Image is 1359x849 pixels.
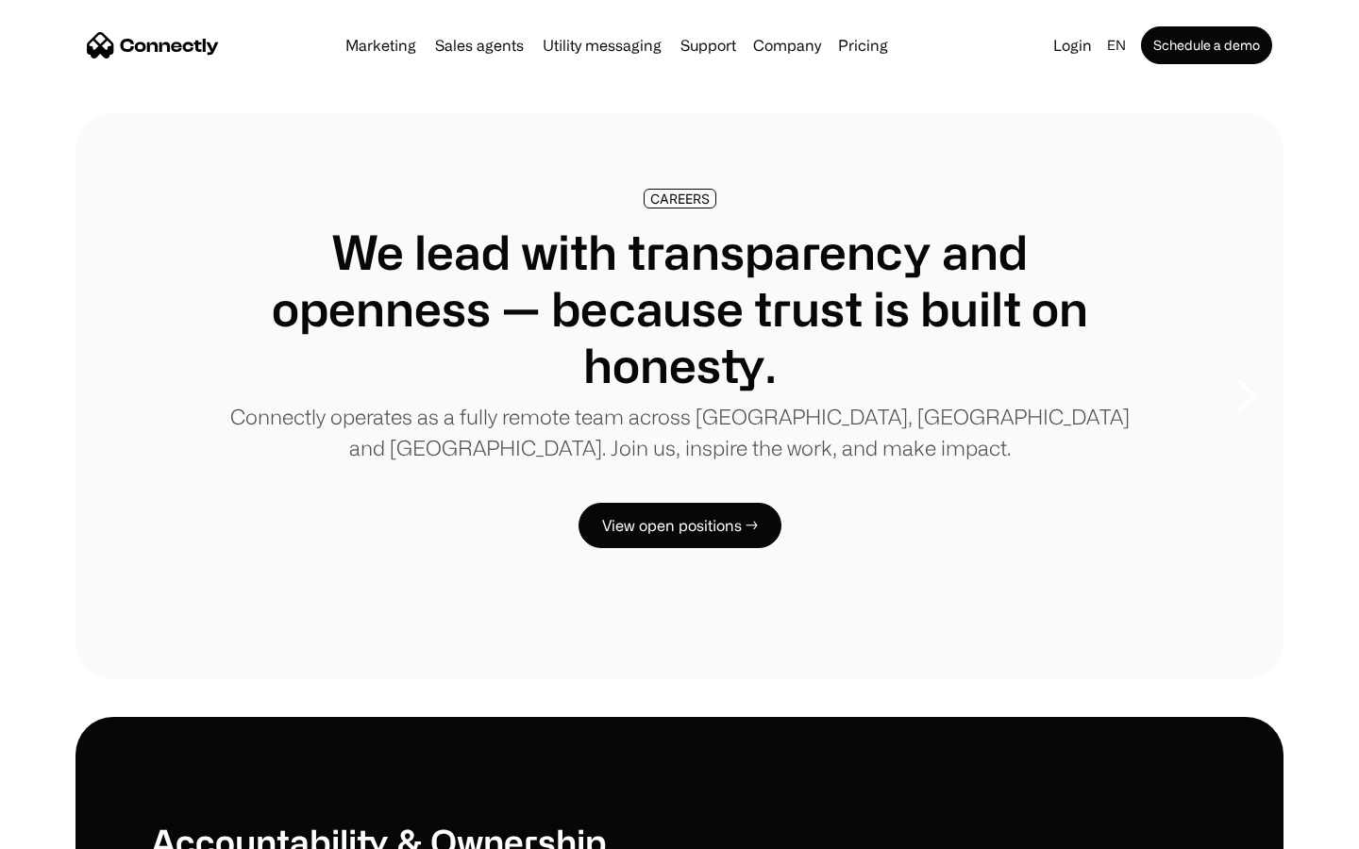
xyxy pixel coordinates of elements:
div: next slide [1208,302,1283,491]
a: Schedule a demo [1141,26,1272,64]
div: Company [753,32,821,58]
a: home [87,31,219,59]
div: en [1107,32,1126,58]
ul: Language list [38,816,113,842]
a: View open positions → [579,503,781,548]
a: Support [673,38,744,53]
div: en [1099,32,1137,58]
a: Pricing [830,38,896,53]
aside: Language selected: English [19,814,113,842]
p: Connectly operates as a fully remote team across [GEOGRAPHIC_DATA], [GEOGRAPHIC_DATA] and [GEOGRA... [226,401,1132,463]
a: Sales agents [428,38,531,53]
div: carousel [75,113,1283,679]
div: 1 of 8 [75,113,1283,679]
div: Company [747,32,827,58]
a: Marketing [338,38,424,53]
div: CAREERS [650,191,710,206]
h1: We lead with transparency and openness — because trust is built on honesty. [226,224,1132,393]
a: Login [1046,32,1099,58]
a: Utility messaging [535,38,669,53]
